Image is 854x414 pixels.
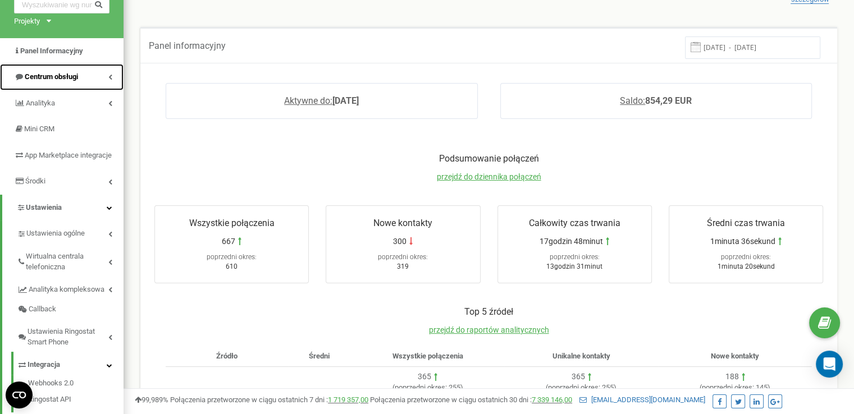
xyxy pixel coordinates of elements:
[373,218,432,228] span: Nowe kontakty
[418,371,431,383] div: 365
[548,383,600,392] span: poprzedni okres:
[532,395,572,404] a: 7 339 146,00
[149,40,226,51] span: Panel informacyjny
[392,383,463,392] span: ( 255 )
[24,125,54,133] span: Mini CRM
[393,236,407,247] span: 300
[17,220,124,243] a: Ustawienia ogólne
[2,195,124,221] a: Ustawienia
[620,95,645,106] span: Saldo:
[170,395,368,404] span: Połączenia przetworzone w ciągu ostatnich 7 dni :
[28,326,108,347] span: Ustawienia Ringostat Smart Phone
[540,236,603,247] span: 17godzin 48minut
[700,383,770,392] span: ( 145 )
[26,251,108,272] span: Wirtualna centrala telefoniczna
[135,395,168,404] span: 99,989%
[439,153,539,164] span: Podsumowanie połączeń
[546,263,602,270] span: 13godzin 31minut
[392,352,463,360] span: Wszystkie połączenia
[28,360,60,370] span: Integracja
[328,395,368,404] a: 1 719 357,00
[546,383,616,392] span: ( 255 )
[378,253,428,261] span: poprzedni okres:
[6,381,33,408] button: Open CMP widget
[816,351,843,378] div: Open Intercom Messenger
[717,263,774,270] span: 1minuta 20sekund
[17,352,124,375] a: Integracja
[464,306,513,317] span: Top 5 źródeł
[14,16,40,27] div: Projekty
[226,263,238,270] span: 610
[216,352,238,360] span: Źródło
[550,253,600,261] span: poprzedni okres:
[620,95,692,106] a: Saldo:854,29 EUR
[429,325,549,334] a: przejdź do raportów analitycznych
[25,151,112,159] span: App Marketplace integracje
[29,284,104,295] span: Analityka kompleksowa
[26,228,85,239] span: Ustawienia ogólne
[29,304,56,315] span: Callback
[25,177,45,185] span: Środki
[28,392,124,405] a: Ringostat API
[395,383,447,392] span: poprzedni okres:
[28,378,124,392] a: Webhooks 2.0
[529,218,620,228] span: Całkowity czas trwania
[17,300,124,319] a: Callback
[711,352,759,360] span: Nowe kontakty
[710,236,775,247] span: 1minuta 36sekund
[309,352,330,360] span: Średni
[707,218,785,228] span: Średni czas trwania
[207,253,257,261] span: poprzedni okres:
[397,263,409,270] span: 319
[579,395,705,404] a: [EMAIL_ADDRESS][DOMAIN_NAME]
[721,253,771,261] span: poprzedni okres:
[26,203,62,211] span: Ustawienia
[17,243,124,277] a: Wirtualna centrala telefoniczna
[284,95,359,106] a: Aktywne do:[DATE]
[370,395,572,404] span: Połączenia przetworzone w ciągu ostatnich 30 dni :
[552,352,610,360] span: Unikalne kontakty
[284,95,332,106] span: Aktywne do:
[20,47,83,55] span: Panel Informacyjny
[572,371,585,383] div: 365
[17,319,124,352] a: Ustawienia Ringostat Smart Phone
[725,371,739,383] div: 188
[222,236,235,247] span: 667
[189,218,275,228] span: Wszystkie połączenia
[702,383,754,392] span: poprzedni okres:
[437,172,541,181] a: przejdź do dziennika połączeń
[17,277,124,300] a: Analityka kompleksowa
[25,72,78,81] span: Centrum obsługi
[26,99,55,107] span: Analityka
